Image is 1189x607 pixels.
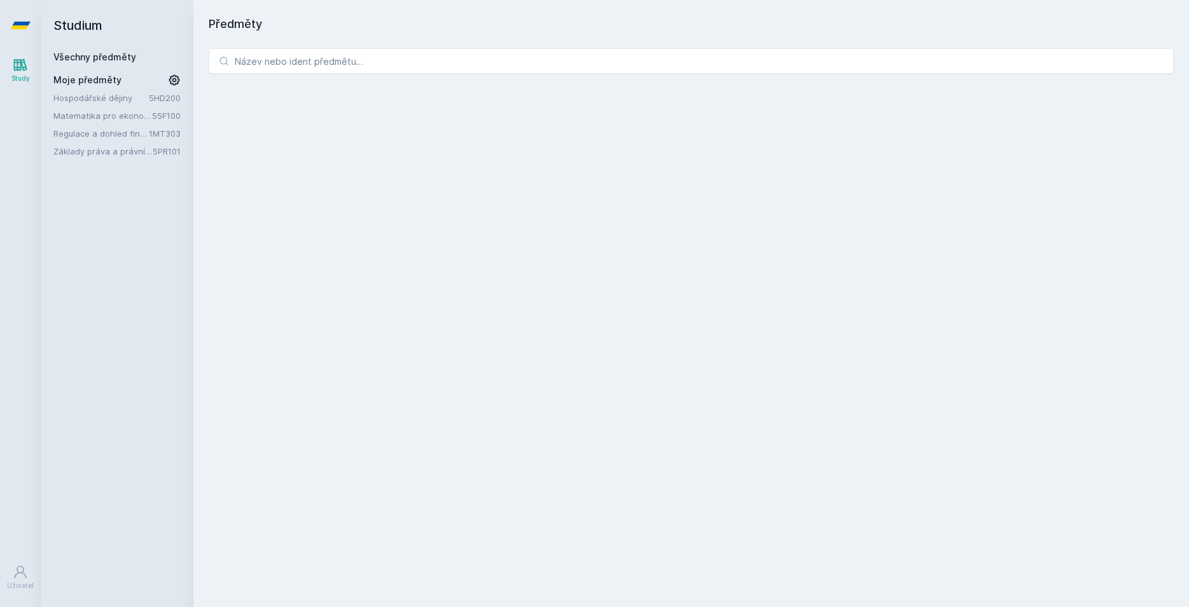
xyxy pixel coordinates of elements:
[53,145,153,158] a: Základy práva a právní nauky
[3,558,38,597] a: Uživatel
[53,109,152,122] a: Matematika pro ekonomy (Matematika A)
[153,146,181,156] a: 5PR101
[7,581,34,590] div: Uživatel
[53,74,122,86] span: Moje předměty
[53,51,136,62] a: Všechny předměty
[152,111,181,121] a: 55F100
[149,128,181,139] a: 1MT303
[3,51,38,90] a: Study
[209,15,1174,33] h1: Předměty
[11,74,30,83] div: Study
[53,127,149,140] a: Regulace a dohled finančního systému
[209,48,1174,74] input: Název nebo ident předmětu…
[149,93,181,103] a: 5HD200
[53,92,149,104] a: Hospodářské dějiny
